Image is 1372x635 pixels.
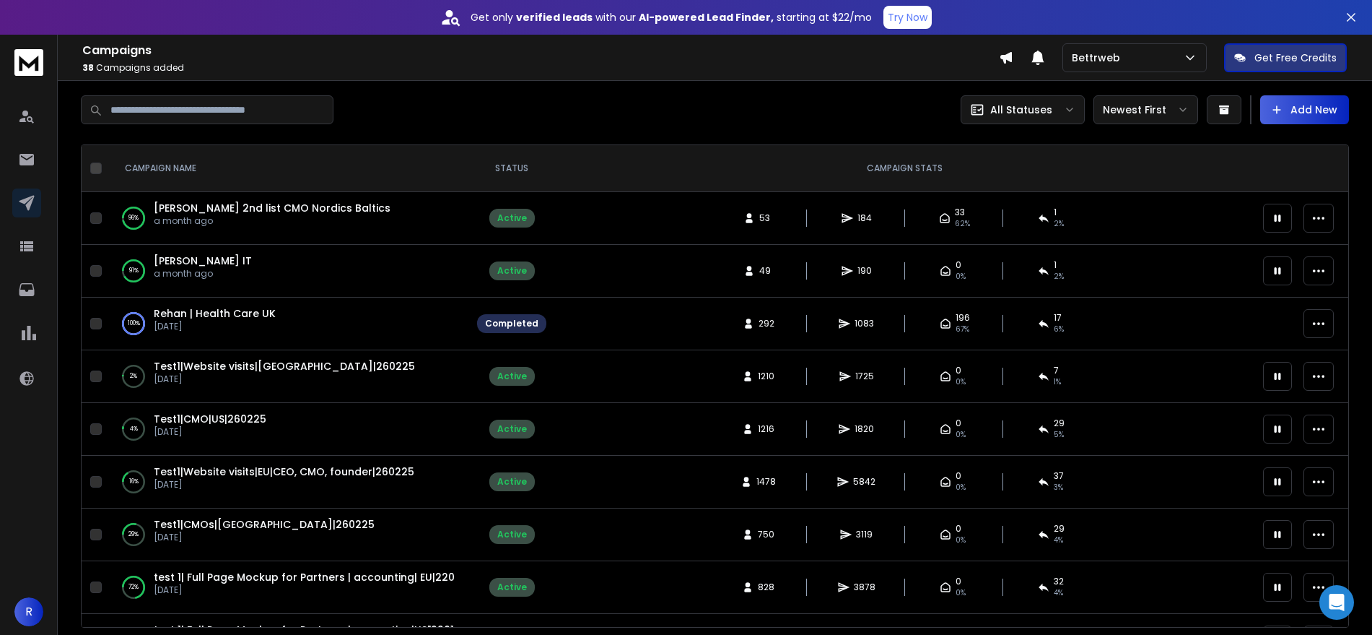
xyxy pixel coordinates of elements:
[956,376,966,388] span: 0%
[855,318,874,329] span: 1083
[129,475,139,489] p: 16 %
[154,570,471,584] a: test 1| Full Page Mockup for Partners | accounting| EU|220125
[955,218,970,230] span: 62 %
[154,517,375,532] a: Test1|CMOs|[GEOGRAPHIC_DATA]|260225
[154,479,414,491] p: [DATE]
[956,470,961,482] span: 0
[883,6,932,29] button: Try Now
[154,306,276,321] a: Rehan | Health Care UK
[485,318,538,329] div: Completed
[855,423,874,435] span: 1820
[1054,218,1064,230] span: 2 %
[1260,95,1349,124] button: Add New
[516,10,593,25] strong: verified leads
[14,597,43,626] button: R
[497,371,527,382] div: Active
[758,582,774,593] span: 828
[853,476,875,488] span: 5842
[956,324,969,335] span: 67 %
[108,298,468,350] td: 100%Rehan | Health Care UK[DATE]
[497,582,527,593] div: Active
[1254,51,1337,65] p: Get Free Credits
[128,211,139,225] p: 96 %
[1054,429,1064,441] span: 5 %
[154,373,415,385] p: [DATE]
[990,103,1052,117] p: All Statuses
[555,145,1254,192] th: CAMPAIGN STATS
[154,321,276,332] p: [DATE]
[1054,324,1064,335] span: 6 %
[956,312,970,324] span: 196
[1054,470,1064,482] span: 37
[154,465,414,479] a: Test1|Website visits|EU|CEO, CMO, founder|260225
[14,49,43,76] img: logo
[1054,207,1057,218] span: 1
[128,316,140,331] p: 100 %
[955,207,965,218] span: 33
[154,215,390,227] p: a month ago
[1054,271,1064,282] span: 2 %
[497,476,527,488] div: Active
[471,10,872,25] p: Get only with our starting at $22/mo
[854,582,875,593] span: 3878
[857,265,872,277] span: 190
[758,529,774,540] span: 750
[154,412,266,426] a: Test1|CMO|US|260225
[468,145,555,192] th: STATUS
[154,201,390,215] a: [PERSON_NAME] 2nd list CMO Nordics Baltics
[108,145,468,192] th: CAMPAIGN NAME
[1224,43,1347,72] button: Get Free Credits
[956,429,966,441] span: 0%
[130,369,137,384] p: 2 %
[956,587,966,599] span: 0%
[82,62,999,74] p: Campaigns added
[956,259,961,271] span: 0
[497,423,527,435] div: Active
[1093,95,1198,124] button: Newest First
[956,365,961,376] span: 0
[1054,535,1063,546] span: 4 %
[855,371,874,382] span: 1725
[128,580,139,595] p: 72 %
[956,523,961,535] span: 0
[1054,482,1063,493] span: 3 %
[1072,51,1126,65] p: Bettrweb
[154,426,266,438] p: [DATE]
[1054,259,1057,271] span: 1
[108,350,468,403] td: 2%Test1|Website visits|[GEOGRAPHIC_DATA]|260225[DATE]
[154,359,415,373] a: Test1|Website visits|[GEOGRAPHIC_DATA]|260225
[1054,312,1062,324] span: 17
[130,422,138,436] p: 4 %
[497,265,527,277] div: Active
[154,254,252,268] a: [PERSON_NAME] IT
[888,10,927,25] p: Try Now
[497,212,527,224] div: Active
[1054,418,1065,429] span: 29
[154,532,375,543] p: [DATE]
[108,192,468,245] td: 96%[PERSON_NAME] 2nd list CMO Nordics Balticsa month ago
[497,529,527,540] div: Active
[758,371,774,382] span: 1210
[108,509,468,561] td: 29%Test1|CMOs|[GEOGRAPHIC_DATA]|260225[DATE]
[758,423,774,435] span: 1216
[956,535,966,546] span: 0%
[1054,576,1064,587] span: 32
[956,418,961,429] span: 0
[759,212,774,224] span: 53
[759,265,774,277] span: 49
[956,482,966,493] span: 0%
[1054,365,1059,376] span: 7
[108,403,468,456] td: 4%Test1|CMO|US|260225[DATE]
[129,264,139,278] p: 91 %
[108,456,468,509] td: 16%Test1|Website visits|EU|CEO, CMO, founder|260225[DATE]
[1319,585,1354,620] div: Open Intercom Messenger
